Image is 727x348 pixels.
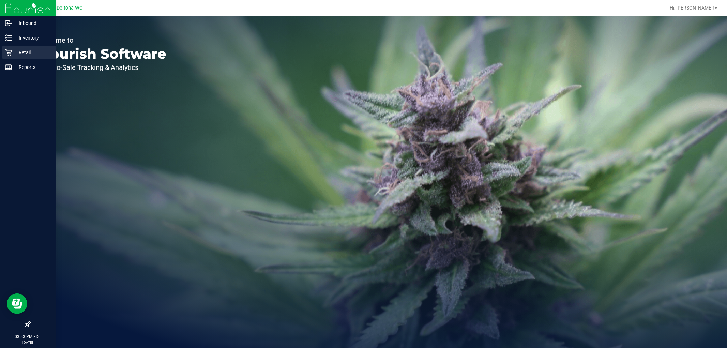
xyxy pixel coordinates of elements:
p: Inventory [12,34,53,42]
inline-svg: Reports [5,64,12,71]
p: Retail [12,48,53,57]
span: Hi, [PERSON_NAME]! [670,5,714,11]
span: Deltona WC [57,5,82,11]
p: Inbound [12,19,53,27]
p: Flourish Software [37,47,166,61]
inline-svg: Inventory [5,34,12,41]
p: [DATE] [3,340,53,345]
p: Seed-to-Sale Tracking & Analytics [37,64,166,71]
inline-svg: Retail [5,49,12,56]
p: Welcome to [37,37,166,44]
iframe: Resource center [7,293,27,314]
inline-svg: Inbound [5,20,12,27]
p: Reports [12,63,53,71]
p: 03:53 PM EDT [3,334,53,340]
